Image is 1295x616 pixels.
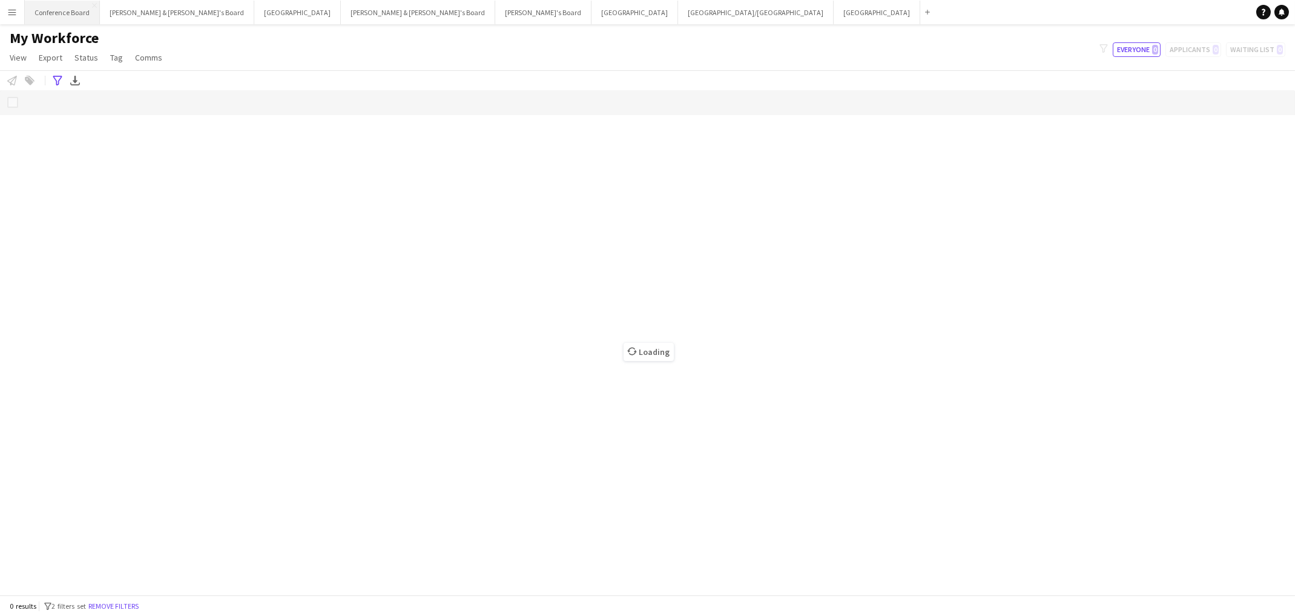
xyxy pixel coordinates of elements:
[678,1,834,24] button: [GEOGRAPHIC_DATA]/[GEOGRAPHIC_DATA]
[70,50,103,65] a: Status
[341,1,495,24] button: [PERSON_NAME] & [PERSON_NAME]'s Board
[591,1,678,24] button: [GEOGRAPHIC_DATA]
[110,52,123,63] span: Tag
[25,1,100,24] button: Conference Board
[834,1,920,24] button: [GEOGRAPHIC_DATA]
[5,50,31,65] a: View
[105,50,128,65] a: Tag
[50,73,65,88] app-action-btn: Advanced filters
[68,73,82,88] app-action-btn: Export XLSX
[100,1,254,24] button: [PERSON_NAME] & [PERSON_NAME]'s Board
[130,50,167,65] a: Comms
[34,50,67,65] a: Export
[51,601,86,611] span: 2 filters set
[10,29,99,47] span: My Workforce
[1113,42,1161,57] button: Everyone0
[254,1,341,24] button: [GEOGRAPHIC_DATA]
[39,52,62,63] span: Export
[74,52,98,63] span: Status
[1152,45,1158,55] span: 0
[86,600,141,613] button: Remove filters
[10,52,27,63] span: View
[624,343,674,361] span: Loading
[495,1,591,24] button: [PERSON_NAME]'s Board
[135,52,162,63] span: Comms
